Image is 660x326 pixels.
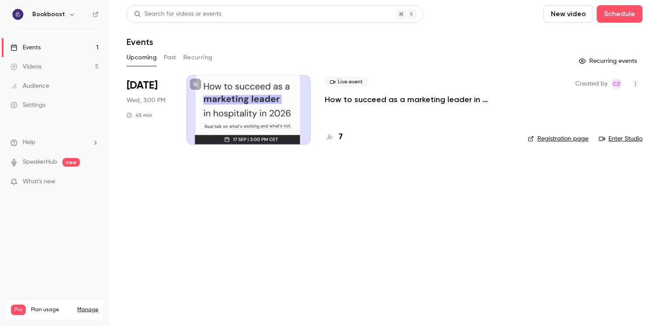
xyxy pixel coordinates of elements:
h1: Events [127,37,153,47]
button: Past [164,51,176,65]
button: Recurring [183,51,213,65]
a: Manage [77,306,98,313]
span: Created by [575,79,608,89]
span: What's new [23,177,55,186]
div: Search for videos or events [134,10,221,19]
span: Plan usage [31,306,72,313]
span: Wed, 3:00 PM [127,96,165,105]
button: Recurring events [575,54,643,68]
span: Pro [11,305,26,315]
iframe: Noticeable Trigger [88,178,99,186]
button: Schedule [597,5,643,23]
button: Upcoming [127,51,157,65]
h4: 7 [339,131,343,143]
div: Sep 17 Wed, 3:00 PM (Europe/Stockholm) [127,75,172,145]
span: Live event [325,77,368,87]
h6: Bookboost [32,10,65,19]
img: Bookboost [11,7,25,21]
a: SpeakerHub [23,158,57,167]
a: 7 [325,131,343,143]
div: Events [10,43,41,52]
div: Audience [10,82,49,90]
span: CZ [613,79,620,89]
span: new [62,158,80,167]
div: 45 min [127,112,152,119]
div: Videos [10,62,41,71]
div: Settings [10,101,45,110]
a: How to succeed as a marketing leader in hospitality in [DATE]? [325,94,514,105]
button: New video [543,5,593,23]
a: Registration page [528,134,588,143]
a: Enter Studio [599,134,643,143]
span: Help [23,138,35,147]
li: help-dropdown-opener [10,138,99,147]
span: Casey Zhang [611,79,622,89]
span: [DATE] [127,79,158,93]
